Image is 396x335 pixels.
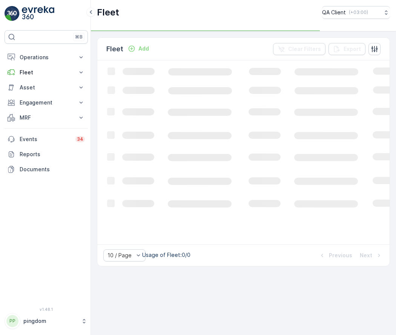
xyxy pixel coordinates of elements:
p: Fleet [97,6,119,18]
img: logo_light-DOdMpM7g.png [22,6,54,21]
a: Documents [5,162,88,177]
p: 34 [77,136,83,142]
p: Fleet [20,69,73,76]
button: Engagement [5,95,88,110]
a: Reports [5,147,88,162]
p: Events [20,135,71,143]
a: Events34 [5,132,88,147]
button: Add [125,44,152,53]
p: Operations [20,54,73,61]
p: MRF [20,114,73,121]
p: ( +03:00 ) [349,9,368,15]
div: PP [6,315,18,327]
p: Add [138,45,149,52]
button: Asset [5,80,88,95]
p: Asset [20,84,73,91]
button: Operations [5,50,88,65]
span: v 1.48.1 [5,307,88,312]
p: Previous [329,252,352,259]
button: Previous [318,251,353,260]
p: ⌘B [75,34,83,40]
button: Next [359,251,384,260]
button: Export [328,43,365,55]
img: logo [5,6,20,21]
button: Fleet [5,65,88,80]
p: Documents [20,166,85,173]
p: Reports [20,151,85,158]
button: Clear Filters [273,43,325,55]
p: Fleet [106,44,123,54]
button: QA Client(+03:00) [322,6,390,19]
button: PPpingdom [5,313,88,329]
p: Usage of Fleet : 0/0 [142,251,190,259]
p: Engagement [20,99,73,106]
p: pingdom [23,317,77,325]
p: Export [344,45,361,53]
p: Next [360,252,372,259]
button: MRF [5,110,88,125]
p: QA Client [322,9,346,16]
p: Clear Filters [288,45,321,53]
